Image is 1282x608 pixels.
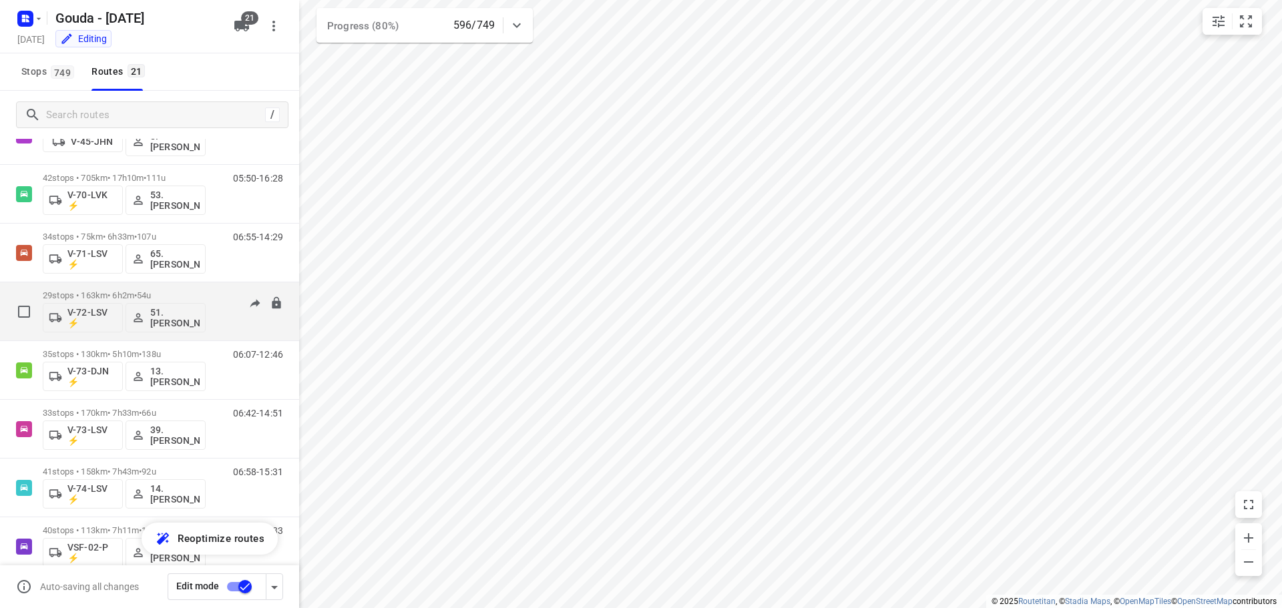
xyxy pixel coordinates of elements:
[150,424,200,446] p: 39.[PERSON_NAME]
[67,307,117,328] p: V-72-LSV ⚡
[241,11,258,25] span: 21
[176,581,219,591] span: Edit mode
[150,483,200,505] p: 14. [PERSON_NAME]
[126,538,206,567] button: 25. [PERSON_NAME]
[1018,597,1056,606] a: Routetitan
[67,424,117,446] p: V-73-LSV ⚡
[43,538,123,567] button: VSF-02-P ⚡
[40,581,139,592] p: Auto-saving all changes
[43,290,206,300] p: 29 stops • 163km • 6h2m
[992,597,1277,606] li: © 2025 , © , © © contributors
[265,107,280,122] div: /
[137,290,151,300] span: 54u
[67,542,117,563] p: VSF-02-P ⚡
[1177,597,1233,606] a: OpenStreetMap
[126,186,206,215] button: 53.[PERSON_NAME]
[150,366,200,387] p: 13. [PERSON_NAME]
[51,65,74,79] span: 749
[260,13,287,39] button: More
[43,408,206,418] p: 33 stops • 170km • 7h33m
[1203,8,1262,35] div: small contained button group
[126,127,206,156] button: 8. [PERSON_NAME]
[142,523,278,555] button: Reoptimize routes
[43,244,123,274] button: V-71-LSV ⚡
[43,186,123,215] button: V-70-LVK ⚡
[1205,8,1232,35] button: Map settings
[67,366,117,387] p: V-73-DJN ⚡
[43,420,123,450] button: V-73-LSV ⚡
[43,303,123,332] button: V-72-LSV ⚡
[1233,8,1259,35] button: Fit zoom
[21,63,78,80] span: Stops
[327,20,399,32] span: Progress (80%)
[46,105,265,125] input: Search routes
[146,173,166,183] span: 111u
[134,232,137,242] span: •
[43,173,206,183] p: 42 stops • 705km • 17h10m
[43,131,123,152] button: V-45-JHN
[1120,597,1171,606] a: OpenMapTiles
[67,483,117,505] p: V-74-LSV ⚡
[233,349,283,360] p: 06:07-12:46
[139,525,142,535] span: •
[126,479,206,509] button: 14. [PERSON_NAME]
[128,64,146,77] span: 21
[270,296,283,312] button: Lock route
[142,525,161,535] span: 103u
[144,173,146,183] span: •
[126,420,206,450] button: 39.[PERSON_NAME]
[11,298,37,325] span: Select
[50,7,223,29] h5: Rename
[12,31,50,47] h5: Project date
[233,232,283,242] p: 06:55-14:29
[242,290,268,317] button: Send to driver
[266,578,282,595] div: Driver app settings
[150,190,200,211] p: 53.[PERSON_NAME]
[126,303,206,332] button: 51.[PERSON_NAME]
[178,530,264,547] span: Reoptimize routes
[60,32,107,45] div: You are currently in edit mode.
[233,173,283,184] p: 05:50-16:28
[126,362,206,391] button: 13. [PERSON_NAME]
[233,408,283,418] p: 06:42-14:51
[150,131,200,152] p: 8. [PERSON_NAME]
[316,8,533,43] div: Progress (80%)596/749
[91,63,149,80] div: Routes
[67,248,117,270] p: V-71-LSV ⚡
[228,13,255,39] button: 21
[453,17,495,33] p: 596/749
[67,190,117,211] p: V-70-LVK ⚡
[139,467,142,477] span: •
[43,232,206,242] p: 34 stops • 75km • 6h33m
[142,349,161,359] span: 138u
[233,467,283,477] p: 06:58-15:31
[43,479,123,509] button: V-74-LSV ⚡
[71,136,113,147] p: V-45-JHN
[43,467,206,477] p: 41 stops • 158km • 7h43m
[142,467,156,477] span: 92u
[142,408,156,418] span: 66u
[150,307,200,328] p: 51.[PERSON_NAME]
[43,349,206,359] p: 35 stops • 130km • 5h10m
[43,362,123,391] button: V-73-DJN ⚡
[139,349,142,359] span: •
[1065,597,1110,606] a: Stadia Maps
[139,408,142,418] span: •
[134,290,137,300] span: •
[43,525,206,535] p: 40 stops • 113km • 7h11m
[137,232,156,242] span: 107u
[126,244,206,274] button: 65. [PERSON_NAME]
[150,248,200,270] p: 65. [PERSON_NAME]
